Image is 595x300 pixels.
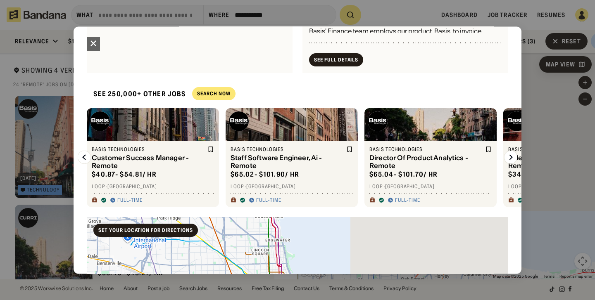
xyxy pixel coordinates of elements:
[98,228,193,233] div: Set your location for directions
[368,111,388,131] img: Basis Technologies logo
[92,184,214,190] div: Loop · [GEOGRAPHIC_DATA]
[92,146,206,153] div: Basis Technologies
[78,151,91,164] img: Left Arrow
[92,170,157,179] div: $ 40.87 - $54.81 / hr
[504,151,517,164] img: Right Arrow
[369,146,483,153] div: Basis Technologies
[508,170,575,179] div: $ 34.62 - $48.08 / hr
[231,170,299,179] div: $ 65.02 - $101.90 / hr
[92,154,206,170] div: Customer Success Manager - Remote
[369,154,483,170] div: Director Of Product Analytics - Remote
[507,111,526,131] img: Basis Technologies logo
[197,92,231,97] div: Search Now
[231,154,345,170] div: Staff Software Engineer, Ai - Remote
[256,197,281,204] div: Full-time
[231,146,345,153] div: Basis Technologies
[395,197,420,204] div: Full-time
[369,184,492,190] div: Loop · [GEOGRAPHIC_DATA]
[90,111,110,131] img: Basis Technologies logo
[229,111,249,131] img: Basis Technologies logo
[117,197,143,204] div: Full-time
[231,184,353,190] div: Loop · [GEOGRAPHIC_DATA]
[369,170,438,179] div: $ 65.04 - $101.70 / hr
[314,57,358,62] div: See Full Details
[87,83,186,105] div: See 250,000+ other jobs
[309,26,502,96] div: Basis' Finance team employs our product, Basis, to invoice, reconcile, and recognize revenue—all ...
